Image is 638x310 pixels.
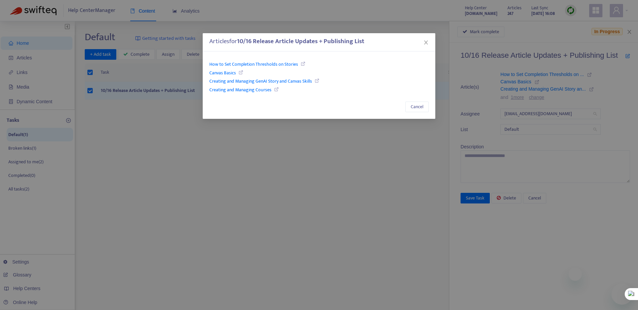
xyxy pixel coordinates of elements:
h5: Articles for [209,38,429,45]
iframe: Button to launch messaging window [611,283,633,305]
b: 10/16 Release Article Updates + Publishing List [237,36,364,46]
a: Creating and Managing Courses [209,86,271,94]
span: close [423,40,429,45]
button: Close [422,39,430,46]
iframe: Close message [569,268,582,281]
span: Cancel [411,103,423,111]
a: How to Set Completion Thresholds on Stories [209,60,298,68]
a: Creating and Managing GenAI Story and Canvas Skills [209,77,312,85]
a: Canvas Basics [209,69,236,77]
button: Cancel [405,102,429,112]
